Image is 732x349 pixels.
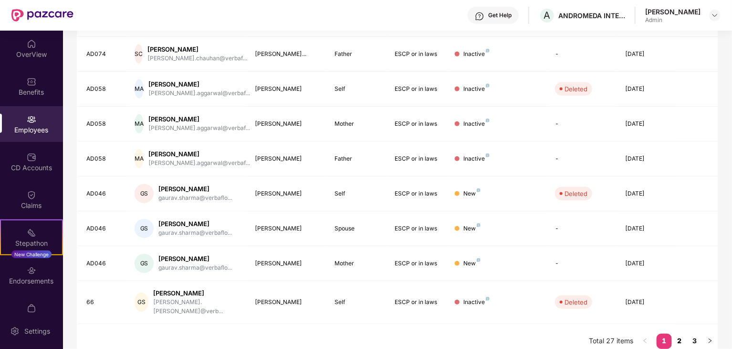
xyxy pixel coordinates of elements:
[86,50,119,59] div: AD074
[158,185,232,194] div: [PERSON_NAME]
[27,266,36,275] img: svg+xml;base64,PHN2ZyBpZD0iRW5kb3JzZW1lbnRzIiB4bWxucz0iaHR0cDovL3d3dy53My5vcmcvMjAwMC9zdmciIHdpZH...
[463,259,481,268] div: New
[27,228,36,238] img: svg+xml;base64,PHN2ZyB4bWxucz0iaHR0cDovL3d3dy53My5vcmcvMjAwMC9zdmciIHdpZHRoPSIyMSIgaGVpZ2h0PSIyMC...
[395,50,440,59] div: ESCP or in laws
[147,45,247,54] div: [PERSON_NAME]
[625,189,670,198] div: [DATE]
[27,39,36,49] img: svg+xml;base64,PHN2ZyBpZD0iSG9tZSIgeG1sbnM9Imh0dHA6Ly93d3cudzMub3JnLzIwMDAvc3ZnIiB3aWR0aD0iMjAiIG...
[158,194,232,203] div: gaurav.sharma@verbaflo...
[589,334,634,349] li: Total 27 items
[486,49,490,53] img: svg+xml;base64,PHN2ZyB4bWxucz0iaHR0cDovL3d3dy53My5vcmcvMjAwMC9zdmciIHdpZHRoPSI4IiBoZWlnaHQ9IjgiIH...
[335,259,380,268] div: Mother
[486,153,490,157] img: svg+xml;base64,PHN2ZyB4bWxucz0iaHR0cDovL3d3dy53My5vcmcvMjAwMC9zdmciIHdpZHRoPSI4IiBoZWlnaHQ9IjgiIH...
[21,327,53,336] div: Settings
[625,259,670,268] div: [DATE]
[625,224,670,233] div: [DATE]
[702,334,718,349] button: right
[395,224,440,233] div: ESCP or in laws
[135,79,144,98] div: MA
[27,190,36,200] img: svg+xml;base64,PHN2ZyBpZD0iQ2xhaW0iIHhtbG5zPSJodHRwOi8vd3d3LnczLm9yZy8yMDAwL3N2ZyIgd2lkdGg9IjIwIi...
[153,298,240,316] div: [PERSON_NAME].[PERSON_NAME]@verb...
[135,44,143,64] div: SC
[687,334,702,349] li: 3
[395,85,440,94] div: ESCP or in laws
[625,298,670,307] div: [DATE]
[544,10,551,21] span: A
[625,154,670,164] div: [DATE]
[625,50,670,59] div: [DATE]
[672,334,687,348] a: 2
[255,259,320,268] div: [PERSON_NAME]
[625,85,670,94] div: [DATE]
[707,338,713,344] span: right
[547,246,617,281] td: -
[625,120,670,129] div: [DATE]
[335,120,380,129] div: Mother
[335,189,380,198] div: Self
[463,50,490,59] div: Inactive
[547,37,617,72] td: -
[1,239,62,248] div: Stepathon
[638,334,653,349] button: left
[27,304,36,313] img: svg+xml;base64,PHN2ZyBpZD0iTXlfT3JkZXJzIiBkYXRhLW5hbWU9Ik15IE9yZGVycyIgeG1sbnM9Imh0dHA6Ly93d3cudz...
[135,114,144,133] div: MA
[463,298,490,307] div: Inactive
[86,224,119,233] div: AD046
[645,16,701,24] div: Admin
[486,84,490,87] img: svg+xml;base64,PHN2ZyB4bWxucz0iaHR0cDovL3d3dy53My5vcmcvMjAwMC9zdmciIHdpZHRoPSI4IiBoZWlnaHQ9IjgiIH...
[86,85,119,94] div: AD058
[687,334,702,348] a: 3
[158,254,232,263] div: [PERSON_NAME]
[565,297,587,307] div: Deleted
[547,107,617,142] td: -
[148,124,250,133] div: [PERSON_NAME].aggarwal@verbaf...
[255,120,320,129] div: [PERSON_NAME]
[148,159,250,168] div: [PERSON_NAME].aggarwal@verbaf...
[335,298,380,307] div: Self
[335,224,380,233] div: Spouse
[488,11,512,19] div: Get Help
[148,115,250,124] div: [PERSON_NAME]
[153,289,240,298] div: [PERSON_NAME]
[27,115,36,124] img: svg+xml;base64,PHN2ZyBpZD0iRW1wbG95ZWVzIiB4bWxucz0iaHR0cDovL3d3dy53My5vcmcvMjAwMC9zdmciIHdpZHRoPS...
[86,154,119,164] div: AD058
[27,153,36,162] img: svg+xml;base64,PHN2ZyBpZD0iQ0RfQWNjb3VudHMiIGRhdGEtbmFtZT0iQ0QgQWNjb3VudHMiIHhtbG5zPSJodHRwOi8vd3...
[645,7,701,16] div: [PERSON_NAME]
[11,9,73,22] img: New Pazcare Logo
[642,338,648,344] span: left
[255,154,320,164] div: [PERSON_NAME]
[463,189,481,198] div: New
[255,298,320,307] div: [PERSON_NAME]
[86,259,119,268] div: AD046
[477,223,481,227] img: svg+xml;base64,PHN2ZyB4bWxucz0iaHR0cDovL3d3dy53My5vcmcvMjAwMC9zdmciIHdpZHRoPSI4IiBoZWlnaHQ9IjgiIH...
[158,263,232,273] div: gaurav.sharma@verbaflo...
[135,219,154,238] div: GS
[335,85,380,94] div: Self
[657,334,672,349] li: 1
[148,150,250,159] div: [PERSON_NAME]
[463,224,481,233] div: New
[158,219,232,229] div: [PERSON_NAME]
[135,254,154,273] div: GS
[86,298,119,307] div: 66
[463,85,490,94] div: Inactive
[486,119,490,122] img: svg+xml;base64,PHN2ZyB4bWxucz0iaHR0cDovL3d3dy53My5vcmcvMjAwMC9zdmciIHdpZHRoPSI4IiBoZWlnaHQ9IjgiIH...
[335,154,380,164] div: Father
[395,189,440,198] div: ESCP or in laws
[395,154,440,164] div: ESCP or in laws
[135,293,148,312] div: GS
[638,334,653,349] li: Previous Page
[255,224,320,233] div: [PERSON_NAME]
[486,297,490,301] img: svg+xml;base64,PHN2ZyB4bWxucz0iaHR0cDovL3d3dy53My5vcmcvMjAwMC9zdmciIHdpZHRoPSI4IiBoZWlnaHQ9IjgiIH...
[135,184,154,203] div: GS
[158,229,232,238] div: gaurav.sharma@verbaflo...
[135,149,144,168] div: MA
[547,211,617,246] td: -
[255,50,320,59] div: [PERSON_NAME]...
[711,11,719,19] img: svg+xml;base64,PHN2ZyBpZD0iRHJvcGRvd24tMzJ4MzIiIHhtbG5zPSJodHRwOi8vd3d3LnczLm9yZy8yMDAwL3N2ZyIgd2...
[27,77,36,87] img: svg+xml;base64,PHN2ZyBpZD0iQmVuZWZpdHMiIHhtbG5zPSJodHRwOi8vd3d3LnczLm9yZy8yMDAwL3N2ZyIgd2lkdGg9Ij...
[86,189,119,198] div: AD046
[86,120,119,129] div: AD058
[477,258,481,262] img: svg+xml;base64,PHN2ZyB4bWxucz0iaHR0cDovL3d3dy53My5vcmcvMjAwMC9zdmciIHdpZHRoPSI4IiBoZWlnaHQ9IjgiIH...
[702,334,718,349] li: Next Page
